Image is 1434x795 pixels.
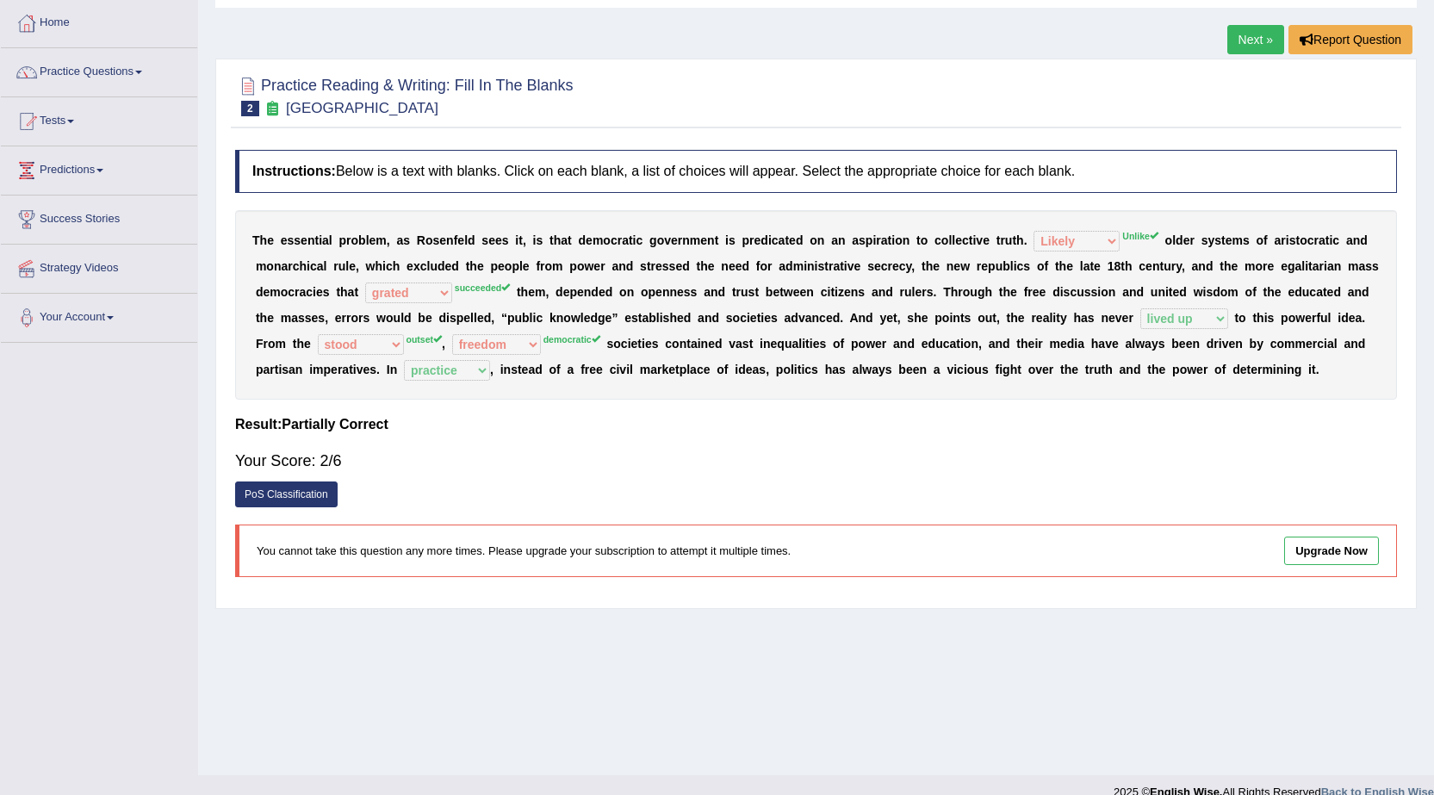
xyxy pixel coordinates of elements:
[1139,259,1145,273] b: c
[1307,233,1314,247] b: c
[1037,259,1045,273] b: o
[977,259,981,273] b: r
[1000,233,1004,247] b: r
[264,101,282,117] small: Exam occurring question
[417,233,425,247] b: R
[545,259,553,273] b: o
[396,233,403,247] b: a
[1080,259,1083,273] b: l
[235,73,574,116] h2: Practice Reading & Writing: Fill In The Blanks
[1003,259,1010,273] b: b
[996,259,1003,273] b: u
[671,233,678,247] b: e
[1108,259,1114,273] b: 1
[1232,233,1243,247] b: m
[322,233,329,247] b: a
[789,233,796,247] b: e
[393,259,400,273] b: h
[1301,259,1305,273] b: l
[611,233,618,247] b: c
[502,233,509,247] b: s
[286,100,438,116] small: [GEOGRAPHIC_DATA]
[976,233,983,247] b: v
[523,233,526,247] b: ,
[655,259,662,273] b: e
[1192,259,1199,273] b: a
[682,259,690,273] b: d
[988,259,996,273] b: p
[1206,259,1214,273] b: d
[593,233,603,247] b: m
[386,259,393,273] b: c
[1296,233,1301,247] b: t
[729,259,736,273] b: e
[1263,233,1268,247] b: f
[955,233,962,247] b: e
[1,196,197,239] a: Success Stories
[922,259,926,273] b: t
[1232,259,1238,273] b: e
[300,259,307,273] b: h
[1,146,197,189] a: Predictions
[678,233,682,247] b: r
[700,259,708,273] b: h
[793,259,804,273] b: m
[1263,259,1267,273] b: r
[767,259,772,273] b: r
[498,259,505,273] b: e
[454,233,458,247] b: f
[307,233,315,247] b: n
[317,259,324,273] b: a
[847,259,854,273] b: v
[756,259,760,273] b: f
[288,233,295,247] b: s
[934,233,941,247] b: c
[690,233,700,247] b: m
[700,233,707,247] b: e
[876,233,880,247] b: r
[618,233,622,247] b: r
[721,259,729,273] b: n
[640,259,647,273] b: s
[1294,259,1301,273] b: a
[866,233,873,247] b: p
[274,259,282,273] b: n
[629,233,633,247] b: t
[1288,25,1412,54] button: Report Question
[1,294,197,337] a: Your Account
[906,259,912,273] b: y
[888,259,892,273] b: r
[1189,233,1194,247] b: r
[536,259,540,273] b: f
[293,259,300,273] b: c
[515,233,518,247] b: i
[420,259,427,273] b: c
[1,48,197,91] a: Practice Questions
[817,233,825,247] b: n
[505,259,512,273] b: o
[867,259,874,273] b: s
[1176,259,1182,273] b: y
[1089,259,1094,273] b: t
[603,233,611,247] b: o
[952,233,955,247] b: l
[519,259,523,273] b: l
[707,233,715,247] b: n
[708,259,715,273] b: e
[647,259,651,273] b: t
[1198,259,1206,273] b: n
[807,259,815,273] b: n
[749,233,754,247] b: r
[981,259,988,273] b: e
[742,233,750,247] b: p
[760,259,768,273] b: o
[281,259,288,273] b: a
[1014,259,1017,273] b: i
[899,259,906,273] b: c
[626,259,634,273] b: d
[468,233,475,247] b: d
[451,259,459,273] b: d
[536,233,543,247] b: s
[1226,233,1232,247] b: e
[1,245,197,288] a: Strategy Videos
